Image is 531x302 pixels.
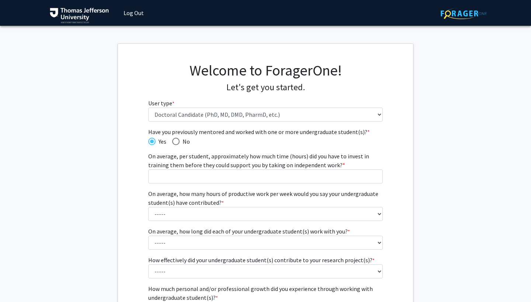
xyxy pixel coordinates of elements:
label: On average, how long did each of your undergraduate student(s) work with you? [148,227,350,236]
label: How much personal and/or professional growth did you experience through working with undergraduat... [148,284,383,302]
iframe: Chat [6,269,31,296]
label: How effectively did your undergraduate student(s) contribute to your research project(s)? [148,256,375,264]
span: Have you previously mentored and worked with one or more undergraduate student(s)? [148,127,383,136]
label: On average, how many hours of productive work per week would you say your undergraduate student(s... [148,189,383,207]
label: User type [148,99,174,108]
img: Thomas Jefferson University Logo [50,8,109,23]
mat-radio-group: Have you previously mentored and worked with one or more undergraduate student(s)? [148,136,383,146]
span: No [180,137,190,146]
span: On average, per student, approximately how much time (hours) did you have to invest in training t... [148,152,369,169]
h1: Welcome to ForagerOne! [148,62,383,79]
img: ForagerOne Logo [441,8,487,19]
h4: Let's get you started. [148,82,383,93]
span: Yes [156,137,166,146]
